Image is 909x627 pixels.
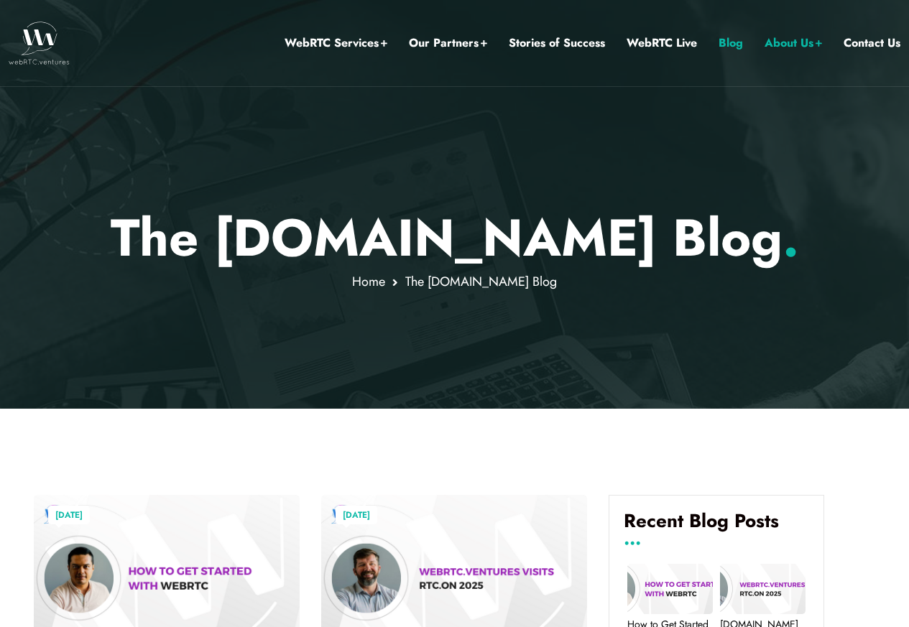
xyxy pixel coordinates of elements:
span: The [DOMAIN_NAME] Blog [405,272,557,291]
img: WebRTC.ventures [9,22,70,65]
h4: Recent Blog Posts [624,510,809,543]
a: [DATE] [48,506,90,524]
a: Our Partners [409,34,487,52]
span: . [783,200,799,275]
p: The [DOMAIN_NAME] Blog [34,207,875,269]
a: WebRTC Live [627,34,697,52]
a: Contact Us [844,34,900,52]
a: Stories of Success [509,34,605,52]
a: Blog [719,34,743,52]
a: About Us [765,34,822,52]
a: [DATE] [336,506,377,524]
a: Home [352,272,385,291]
a: WebRTC Services [285,34,387,52]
